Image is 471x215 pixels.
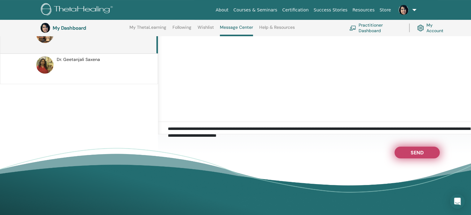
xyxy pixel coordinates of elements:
img: cog.svg [417,23,424,33]
img: logo.png [41,3,115,17]
h3: My Dashboard [53,25,115,31]
a: My Account [417,21,448,35]
img: default.jpg [40,23,50,33]
a: Practitioner Dashboard [349,21,402,35]
a: Store [377,4,394,16]
div: Open Intercom Messenger [450,194,465,209]
img: chalkboard-teacher.svg [349,25,356,30]
img: default.jpg [399,5,408,15]
a: Help & Resources [259,25,295,35]
button: Send [395,147,440,158]
a: My ThetaLearning [129,25,166,35]
a: Certification [280,4,311,16]
span: Dr. Geetanjali Saxena [57,56,100,63]
span: Send [411,149,424,154]
a: Resources [350,4,377,16]
a: Following [172,25,191,35]
a: Wishlist [198,25,214,35]
a: Courses & Seminars [231,4,280,16]
a: About [213,4,231,16]
a: Success Stories [311,4,350,16]
a: Message Center [220,25,253,36]
img: default.jpg [36,56,54,74]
